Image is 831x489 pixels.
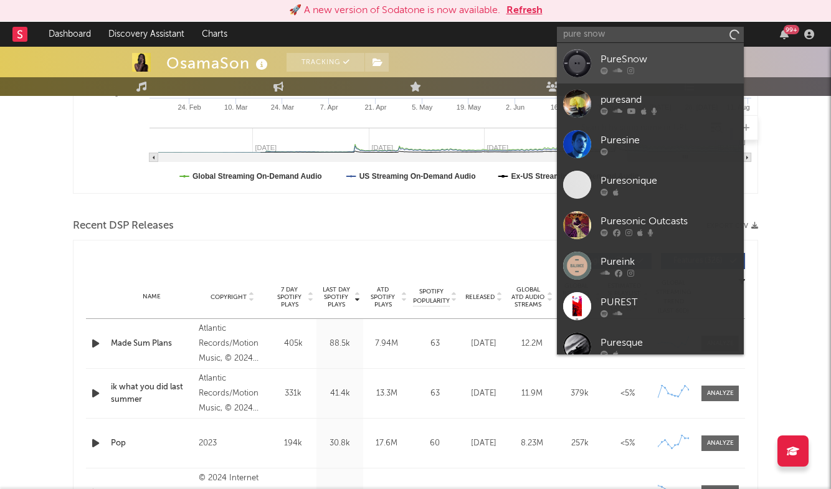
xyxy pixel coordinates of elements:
[192,172,322,181] text: Global Streaming On-Demand Audio
[111,338,192,350] a: Made Sum Plans
[413,437,457,450] div: 60
[557,124,744,164] a: Puresine
[601,133,738,148] div: Puresine
[559,437,601,450] div: 257k
[412,103,433,111] text: 5. May
[364,103,386,111] text: 21. Apr
[320,103,338,111] text: 7. Apr
[601,173,738,188] div: Puresonique
[413,338,457,350] div: 63
[320,338,360,350] div: 88.5k
[557,245,744,286] a: Pureink
[557,43,744,83] a: PureSnow
[784,25,799,34] div: 99 +
[511,437,553,450] div: 8.23M
[199,371,267,416] div: Atlantic Records/Motion Music, © 2024 OsamaSon under exclusive license to Motion Music, LLC and A...
[320,286,353,308] span: Last Day Spotify Plays
[557,27,744,42] input: Search for artists
[273,387,313,400] div: 331k
[465,293,495,301] span: Released
[463,437,505,450] div: [DATE]
[211,293,247,301] span: Copyright
[273,437,313,450] div: 194k
[511,387,553,400] div: 11.9M
[557,205,744,245] a: Puresonic Outcasts
[511,338,553,350] div: 12.2M
[287,53,364,72] button: Tracking
[366,387,407,400] div: 13.3M
[463,338,505,350] div: [DATE]
[601,92,738,107] div: puresand
[557,83,744,124] a: puresand
[111,292,192,301] div: Name
[559,387,601,400] div: 379k
[40,22,100,47] a: Dashboard
[273,286,306,308] span: 7 Day Spotify Plays
[111,437,192,450] a: Pop
[601,295,738,310] div: PUREST
[601,52,738,67] div: PureSnow
[73,219,174,234] span: Recent DSP Releases
[111,381,192,406] a: ik what you did last summer
[100,22,193,47] a: Discovery Assistant
[193,22,236,47] a: Charts
[557,164,744,205] a: Puresonique
[601,214,738,229] div: Puresonic Outcasts
[320,387,360,400] div: 41.4k
[166,53,271,74] div: OsamaSon
[273,338,313,350] div: 405k
[413,287,450,306] span: Spotify Popularity
[366,286,399,308] span: ATD Spotify Plays
[199,321,267,366] div: Atlantic Records/Motion Music, © 2024 OsamaSon under exclusive license to Motion Music, LLC and A...
[366,437,407,450] div: 17.6M
[359,172,476,181] text: US Streaming On-Demand Audio
[607,437,648,450] div: <5%
[601,335,738,350] div: Puresque
[511,172,640,181] text: Ex-US Streaming On-Demand Audio
[557,326,744,367] a: Puresque
[289,3,500,18] div: 🚀 A new version of Sodatone is now available.
[601,254,738,269] div: Pureink
[607,387,648,400] div: <5%
[506,103,525,111] text: 2. Jun
[557,286,744,326] a: PUREST
[463,387,505,400] div: [DATE]
[511,286,545,308] span: Global ATD Audio Streams
[224,103,248,111] text: 10. Mar
[271,103,295,111] text: 24. Mar
[320,437,360,450] div: 30.8k
[366,338,407,350] div: 7.94M
[726,103,749,111] text: 11. Aug
[551,103,573,111] text: 16. Jun
[457,103,482,111] text: 19. May
[506,3,543,18] button: Refresh
[413,387,457,400] div: 63
[780,29,789,39] button: 99+
[199,436,267,451] div: 2023
[178,103,201,111] text: 24. Feb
